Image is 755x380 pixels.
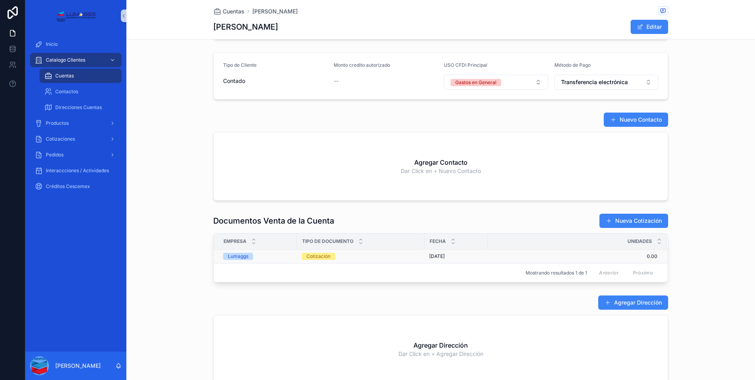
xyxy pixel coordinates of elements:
[599,214,668,228] button: Nueva Cotización
[627,238,652,245] span: Unidades
[213,21,278,32] h1: [PERSON_NAME]
[46,183,90,190] span: Créditos Cescemex
[554,75,659,90] button: Seleccionar botón
[46,136,75,142] span: Cotizaciones
[429,253,445,260] span: [DATE]
[56,9,96,22] img: App logo
[614,299,662,307] font: Agregar Dirección
[223,77,245,85] span: Contado
[413,340,468,350] h2: Agregar Dirección
[30,53,122,67] a: Catalogo Clientes
[429,253,483,260] a: [DATE]
[430,238,446,245] span: Fecha
[228,253,248,260] div: Lumaggs
[401,167,481,175] span: Dar Click en + Nuevo Contacto
[223,8,244,15] span: Cuentas
[302,238,353,245] span: Tipo de Documento
[55,73,74,79] span: Cuentas
[213,8,244,15] a: Cuentas
[39,100,122,115] a: Direcciones Cuentas
[252,8,298,15] a: [PERSON_NAME]
[55,104,102,111] span: Direcciones Cuentas
[30,116,122,130] a: Productos
[223,253,292,260] a: Lumaggs
[39,85,122,99] a: Contactos
[561,78,628,86] span: Transferencia electrónica
[526,270,587,276] span: Mostrando resultados 1 de 1
[414,158,468,167] h2: Agregar Contacto
[631,20,668,34] button: Editar
[334,62,390,68] span: Monto credito autorizado
[302,253,420,260] a: Cotización
[46,120,69,126] span: Productos
[598,295,668,310] button: Agregar Dirección
[646,23,662,31] font: Editar
[615,217,662,225] font: Nueva Cotización
[39,69,122,83] a: Cuentas
[223,238,246,245] span: Empresa
[46,57,85,63] span: Catalogo Clientes
[46,167,109,174] span: Interaccciones / Actividades
[30,37,122,51] a: Inicio
[398,350,483,358] span: Dar Click en + Agregar Dirección
[46,152,64,158] span: Pedidos
[30,132,122,146] a: Cotizaciones
[455,79,496,86] div: Gastos en General
[554,62,591,68] span: Método de Pago
[55,88,78,95] span: Contactos
[334,77,338,85] span: --
[306,253,331,260] div: Cotización
[213,215,334,226] h1: Documentos Venta de la Cuenta
[25,32,126,204] div: Contenido desplazable
[30,179,122,194] a: Créditos Cescemex
[444,75,548,90] button: Seleccionar botón
[223,62,257,68] span: Tipo de Cliente
[488,253,657,260] a: 0.00
[30,164,122,178] a: Interaccciones / Actividades
[55,362,101,370] p: [PERSON_NAME]
[444,62,487,68] span: USO CFDI Principal
[604,113,668,127] button: Nuevo Contacto
[46,41,58,47] span: Inicio
[30,148,122,162] a: Pedidos
[620,116,662,124] font: Nuevo Contacto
